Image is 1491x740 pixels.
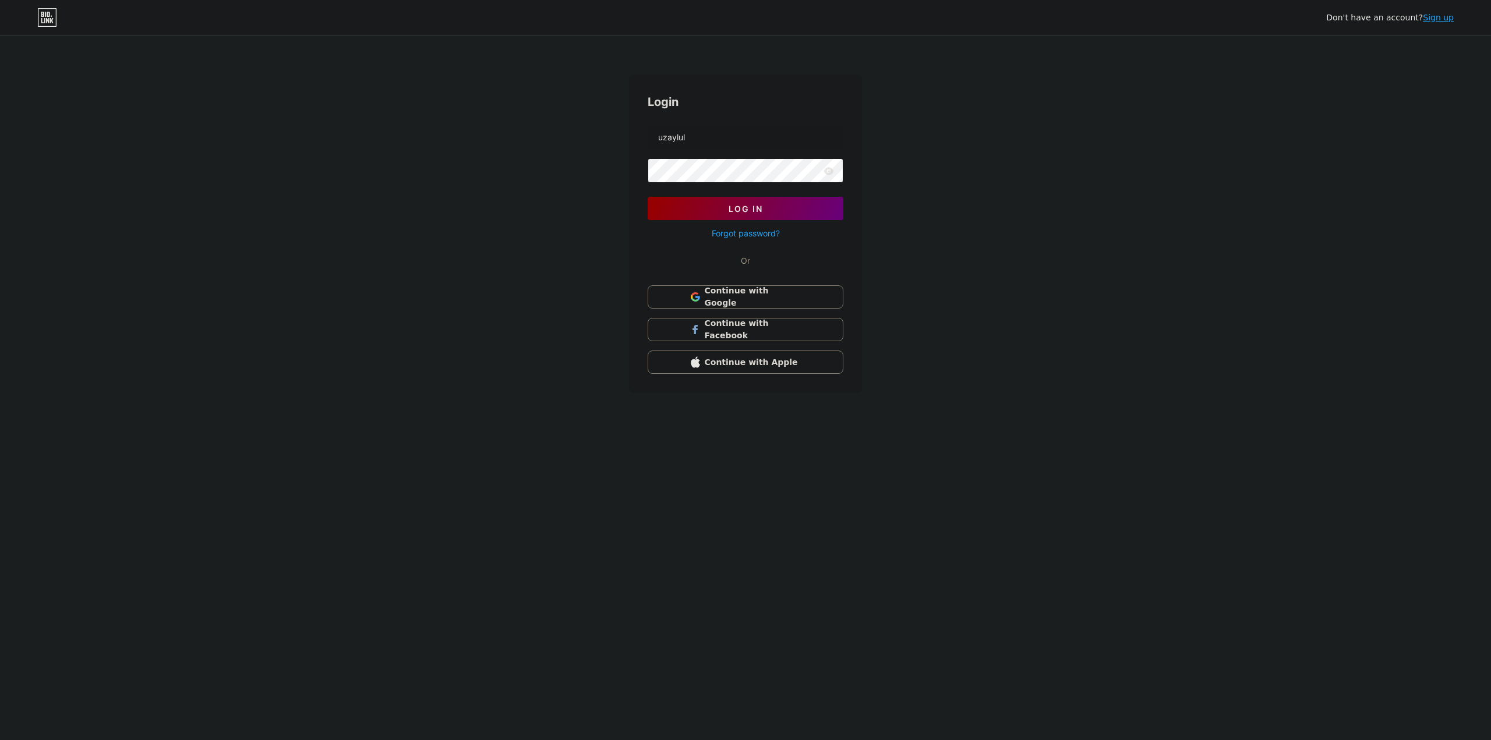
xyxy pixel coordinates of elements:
[712,227,780,239] a: Forgot password?
[648,197,843,220] button: Log In
[705,285,801,309] span: Continue with Google
[648,350,843,374] button: Continue with Apple
[705,356,801,369] span: Continue with Apple
[648,125,843,148] input: Username
[741,254,750,267] div: Or
[729,204,763,214] span: Log In
[1423,13,1454,22] a: Sign up
[648,285,843,309] button: Continue with Google
[1326,12,1454,24] div: Don't have an account?
[648,318,843,341] button: Continue with Facebook
[648,93,843,111] div: Login
[705,317,801,342] span: Continue with Facebook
